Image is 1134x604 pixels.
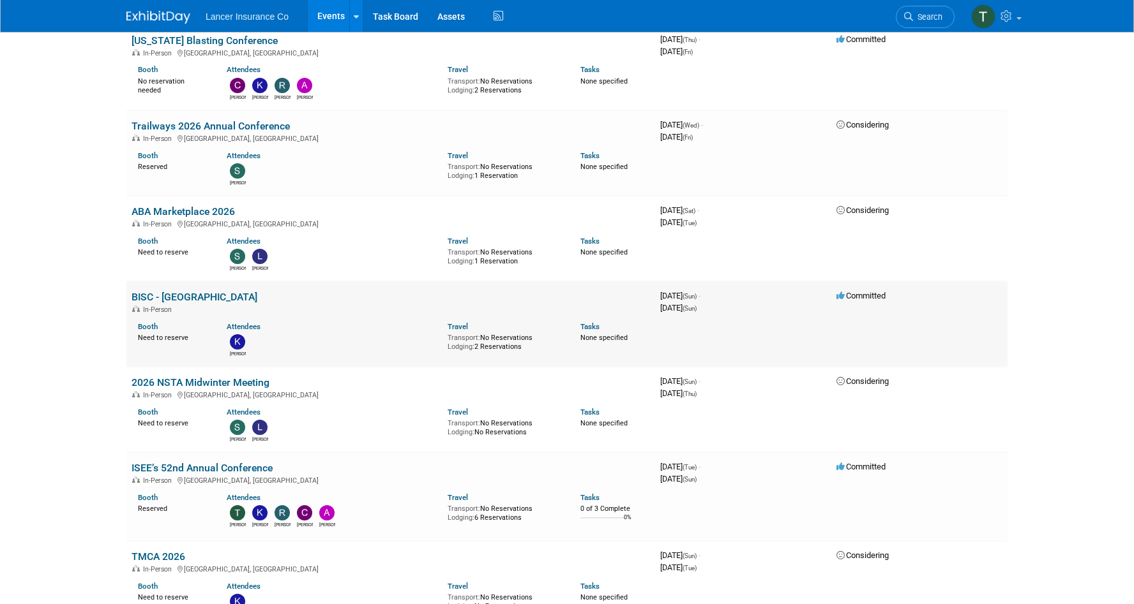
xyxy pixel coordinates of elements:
[132,218,650,228] div: [GEOGRAPHIC_DATA], [GEOGRAPHIC_DATA]
[143,565,176,573] span: In-Person
[448,246,561,265] div: No Reservations 1 Reservation
[448,428,474,436] span: Lodging:
[971,4,995,29] img: Terrence Forrest
[275,520,291,528] div: Ralph Burnham
[297,520,313,528] div: Charline Pollard
[448,334,480,342] span: Transport:
[230,334,245,350] img: Kimberlee Bissegger
[138,65,158,74] a: Booth
[143,476,176,485] span: In-Person
[699,550,700,560] span: -
[132,120,290,132] a: Trailways 2026 Annual Conference
[448,331,561,351] div: No Reservations 2 Reservations
[230,93,246,101] div: Charline Pollard
[132,47,650,57] div: [GEOGRAPHIC_DATA], [GEOGRAPHIC_DATA]
[448,237,468,246] a: Travel
[252,78,268,93] img: Kim Castle
[132,133,650,143] div: [GEOGRAPHIC_DATA], [GEOGRAPHIC_DATA]
[230,505,245,520] img: Timm Flannigan
[132,462,273,474] a: ISEE’s 52nd Annual Conference
[138,331,208,343] div: Need to reserve
[896,6,955,28] a: Search
[836,34,886,44] span: Committed
[660,132,693,142] span: [DATE]
[448,77,480,85] span: Transport:
[448,160,561,180] div: No Reservations 1 Reservation
[448,419,480,427] span: Transport:
[683,134,693,141] span: (Fri)
[697,205,699,215] span: -
[138,151,158,160] a: Booth
[683,305,697,312] span: (Sun)
[132,550,185,563] a: TMCA 2026
[252,505,268,520] img: Kim Castle
[132,291,257,303] a: BISC - [GEOGRAPHIC_DATA]
[143,49,176,57] span: In-Person
[580,505,650,513] div: 0 of 3 Complete
[230,179,246,186] div: Steven O'Shea
[132,389,650,399] div: [GEOGRAPHIC_DATA], [GEOGRAPHIC_DATA]
[660,291,700,300] span: [DATE]
[699,462,700,471] span: -
[683,36,697,43] span: (Thu)
[448,172,474,180] span: Lodging:
[138,502,208,513] div: Reserved
[660,217,697,227] span: [DATE]
[448,163,480,171] span: Transport:
[580,248,628,256] span: None specified
[913,12,942,22] span: Search
[448,493,468,502] a: Travel
[448,505,480,513] span: Transport:
[448,75,561,94] div: No Reservations 2 Reservations
[252,264,268,272] div: Leslie Neverson-Drake
[230,249,245,264] img: Steven O'Shea
[683,48,693,55] span: (Fri)
[683,293,697,300] span: (Sun)
[580,593,628,601] span: None specified
[836,550,889,560] span: Considering
[126,11,190,24] img: ExhibitDay
[230,435,246,443] div: Steven O'Shea
[227,408,261,416] a: Attendees
[683,476,697,483] span: (Sun)
[624,514,631,531] td: 0%
[580,163,628,171] span: None specified
[580,77,628,85] span: None specified
[132,205,235,217] a: ABA Marketplace 2026
[448,593,480,601] span: Transport:
[660,474,697,483] span: [DATE]
[683,552,697,559] span: (Sun)
[448,502,561,522] div: No Reservations 6 Reservations
[580,151,600,160] a: Tasks
[836,120,889,129] span: Considering
[275,93,291,101] div: Ralph Burnham
[660,462,700,471] span: [DATE]
[252,520,268,528] div: Kim Castle
[230,264,246,272] div: Steven O'Shea
[683,564,697,571] span: (Tue)
[132,391,140,397] img: In-Person Event
[448,582,468,591] a: Travel
[252,435,268,443] div: Leslie Neverson-Drake
[660,376,700,386] span: [DATE]
[138,160,208,172] div: Reserved
[683,207,695,214] span: (Sat)
[132,306,140,312] img: In-Person Event
[227,582,261,591] a: Attendees
[143,306,176,314] span: In-Person
[836,205,889,215] span: Considering
[297,78,312,93] img: Andy Miller
[138,246,208,257] div: Need to reserve
[699,34,700,44] span: -
[660,47,693,56] span: [DATE]
[275,78,290,93] img: Ralph Burnham
[138,237,158,246] a: Booth
[660,388,697,398] span: [DATE]
[138,408,158,416] a: Booth
[132,34,278,47] a: [US_STATE] Blasting Conference
[132,376,269,388] a: 2026 NSTA Midwinter Meeting
[580,419,628,427] span: None specified
[660,34,700,44] span: [DATE]
[448,416,561,436] div: No Reservations No Reservations
[448,257,474,265] span: Lodging:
